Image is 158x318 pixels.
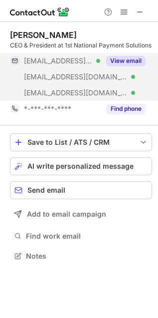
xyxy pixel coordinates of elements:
span: Notes [26,252,148,261]
span: [EMAIL_ADDRESS][DOMAIN_NAME] [24,88,128,97]
div: CEO & President at 1st National Payment Solutions [10,41,152,50]
button: Find work email [10,229,152,243]
span: Find work email [26,232,148,241]
div: Save to List / ATS / CRM [27,138,135,146]
button: AI write personalized message [10,157,152,175]
button: Send email [10,181,152,199]
button: Reveal Button [106,104,146,114]
span: AI write personalized message [27,162,134,170]
img: ContactOut v5.3.10 [10,6,70,18]
button: Notes [10,249,152,263]
div: [PERSON_NAME] [10,30,77,40]
button: Add to email campaign [10,205,152,223]
span: [EMAIL_ADDRESS][DOMAIN_NAME] [24,72,128,81]
button: save-profile-one-click [10,133,152,151]
span: Add to email campaign [27,210,106,218]
button: Reveal Button [106,56,146,66]
span: [EMAIL_ADDRESS][DOMAIN_NAME] [24,56,93,65]
span: Send email [27,186,65,194]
